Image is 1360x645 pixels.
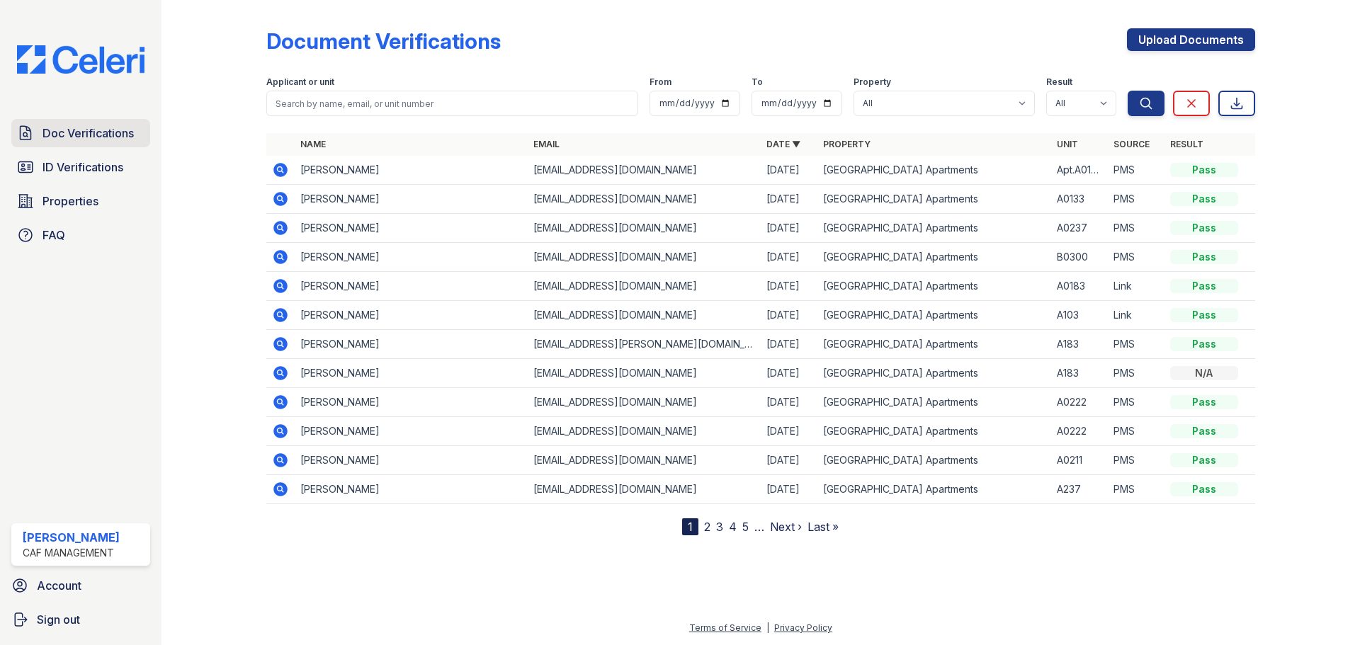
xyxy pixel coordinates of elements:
label: Property [854,76,891,88]
div: Pass [1170,163,1238,177]
td: PMS [1108,330,1164,359]
label: From [650,76,671,88]
a: Properties [11,187,150,215]
span: ID Verifications [42,159,123,176]
td: [EMAIL_ADDRESS][DOMAIN_NAME] [528,156,761,185]
td: [PERSON_NAME] [295,185,528,214]
td: [DATE] [761,185,817,214]
a: Source [1113,139,1150,149]
a: Property [823,139,871,149]
a: Doc Verifications [11,119,150,147]
td: B0300 [1051,243,1108,272]
td: Link [1108,272,1164,301]
a: 5 [742,520,749,534]
a: ID Verifications [11,153,150,181]
td: [EMAIL_ADDRESS][DOMAIN_NAME] [528,446,761,475]
div: N/A [1170,366,1238,380]
td: [PERSON_NAME] [295,156,528,185]
td: [EMAIL_ADDRESS][DOMAIN_NAME] [528,388,761,417]
img: CE_Logo_Blue-a8612792a0a2168367f1c8372b55b34899dd931a85d93a1a3d3e32e68fde9ad4.png [6,45,156,74]
td: A0133 [1051,185,1108,214]
td: [GEOGRAPHIC_DATA] Apartments [817,417,1050,446]
a: 2 [704,520,710,534]
td: [GEOGRAPHIC_DATA] Apartments [817,388,1050,417]
td: [GEOGRAPHIC_DATA] Apartments [817,301,1050,330]
label: Applicant or unit [266,76,334,88]
a: Unit [1057,139,1078,149]
td: [DATE] [761,475,817,504]
td: A237 [1051,475,1108,504]
div: 1 [682,518,698,535]
td: [DATE] [761,388,817,417]
td: [EMAIL_ADDRESS][DOMAIN_NAME] [528,359,761,388]
td: A0222 [1051,417,1108,446]
a: Privacy Policy [774,622,832,633]
a: Upload Documents [1127,28,1255,51]
td: A183 [1051,330,1108,359]
td: [DATE] [761,243,817,272]
a: Date ▼ [766,139,800,149]
td: [PERSON_NAME] [295,475,528,504]
td: [GEOGRAPHIC_DATA] Apartments [817,272,1050,301]
td: [PERSON_NAME] [295,417,528,446]
td: [GEOGRAPHIC_DATA] Apartments [817,446,1050,475]
td: [PERSON_NAME] [295,446,528,475]
a: Next › [770,520,802,534]
td: [EMAIL_ADDRESS][DOMAIN_NAME] [528,301,761,330]
td: PMS [1108,243,1164,272]
div: Pass [1170,221,1238,235]
span: … [754,518,764,535]
td: [DATE] [761,359,817,388]
div: Pass [1170,337,1238,351]
td: [GEOGRAPHIC_DATA] Apartments [817,243,1050,272]
td: [GEOGRAPHIC_DATA] Apartments [817,214,1050,243]
td: PMS [1108,388,1164,417]
td: PMS [1108,475,1164,504]
td: [PERSON_NAME] [295,359,528,388]
td: Apt.A0137 [1051,156,1108,185]
input: Search by name, email, or unit number [266,91,638,116]
td: A0183 [1051,272,1108,301]
td: A0237 [1051,214,1108,243]
td: [PERSON_NAME] [295,272,528,301]
td: Link [1108,301,1164,330]
a: FAQ [11,221,150,249]
td: [PERSON_NAME] [295,388,528,417]
a: 3 [716,520,723,534]
td: [DATE] [761,214,817,243]
span: Doc Verifications [42,125,134,142]
a: Last » [807,520,839,534]
td: [GEOGRAPHIC_DATA] Apartments [817,359,1050,388]
td: [EMAIL_ADDRESS][DOMAIN_NAME] [528,272,761,301]
span: Account [37,577,81,594]
td: [EMAIL_ADDRESS][DOMAIN_NAME] [528,214,761,243]
td: PMS [1108,185,1164,214]
td: [DATE] [761,330,817,359]
div: Pass [1170,424,1238,438]
td: [DATE] [761,417,817,446]
td: [PERSON_NAME] [295,301,528,330]
td: [EMAIL_ADDRESS][DOMAIN_NAME] [528,185,761,214]
td: PMS [1108,446,1164,475]
a: 4 [729,520,737,534]
td: [PERSON_NAME] [295,330,528,359]
span: FAQ [42,227,65,244]
span: Properties [42,193,98,210]
td: [DATE] [761,301,817,330]
div: Pass [1170,308,1238,322]
td: PMS [1108,417,1164,446]
td: [EMAIL_ADDRESS][PERSON_NAME][DOMAIN_NAME] [528,330,761,359]
td: PMS [1108,359,1164,388]
td: A0211 [1051,446,1108,475]
td: [EMAIL_ADDRESS][DOMAIN_NAME] [528,475,761,504]
div: Pass [1170,482,1238,496]
td: [DATE] [761,446,817,475]
a: Email [533,139,560,149]
td: A0222 [1051,388,1108,417]
div: Pass [1170,192,1238,206]
a: Account [6,571,156,600]
td: [PERSON_NAME] [295,214,528,243]
a: Sign out [6,605,156,634]
div: Pass [1170,279,1238,293]
td: [EMAIL_ADDRESS][DOMAIN_NAME] [528,417,761,446]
